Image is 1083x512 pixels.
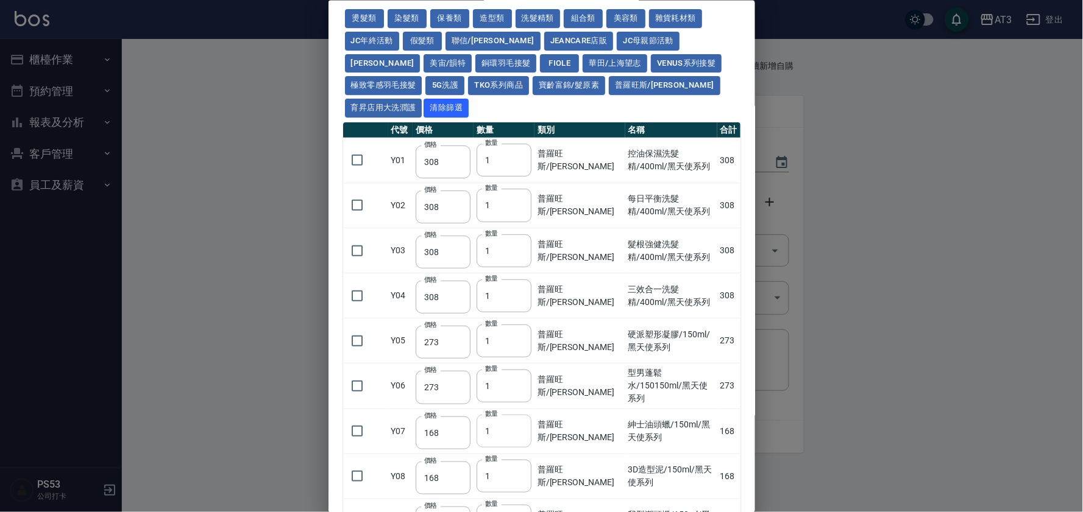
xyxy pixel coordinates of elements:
td: 普羅旺斯/[PERSON_NAME] [534,273,625,318]
td: 三效合一洗髮精/400ml/黑天使系列 [625,273,717,318]
button: 5G洗護 [425,76,464,95]
td: 普羅旺斯/[PERSON_NAME] [534,454,625,499]
label: 價格 [424,184,437,194]
button: 銅環羽毛接髮 [475,54,536,72]
th: 類別 [534,122,625,138]
td: Y08 [388,454,413,499]
td: 273 [717,363,740,408]
td: 硬派塑形凝膠/150ml/黑天使系列 [625,318,717,363]
label: 數量 [485,273,498,282]
td: 普羅旺斯/[PERSON_NAME] [534,138,625,183]
td: Y07 [388,409,413,454]
td: 控油保濕洗髮精/400ml/黑天使系列 [625,138,717,183]
td: 型男蓬鬆水/150150ml/黑天使系列 [625,363,717,408]
label: 數量 [485,228,498,237]
label: 價格 [424,500,437,510]
label: 價格 [424,410,437,419]
button: 美容類 [606,9,645,28]
td: Y03 [388,228,413,273]
button: 假髮類 [403,31,442,50]
td: Y02 [388,183,413,228]
td: 308 [717,273,740,318]
td: 308 [717,138,740,183]
button: 清除篩選 [424,99,469,117]
td: 3D造型泥/150ml/黑天使系列 [625,454,717,499]
button: 造型類 [473,9,512,28]
td: 普羅旺斯/[PERSON_NAME] [534,409,625,454]
button: 保養類 [430,9,469,28]
label: 價格 [424,275,437,284]
label: 數量 [485,183,498,192]
label: 價格 [424,139,437,149]
button: Venus系列接髮 [651,54,722,72]
button: 極致零感羽毛接髮 [345,76,422,95]
td: 髮根強健洗髮精/400ml/黑天使系列 [625,228,717,273]
label: 數量 [485,318,498,328]
label: 數量 [485,363,498,373]
button: JeanCare店販 [544,31,614,50]
td: 普羅旺斯/[PERSON_NAME] [534,318,625,363]
button: 洗髮精類 [516,9,561,28]
th: 合計 [717,122,740,138]
td: 每日平衡洗髮精/400ml/黑天使系列 [625,183,717,228]
td: 普羅旺斯/[PERSON_NAME] [534,183,625,228]
label: 價格 [424,230,437,239]
button: FIOLE [540,54,579,72]
button: JC母親節活動 [617,31,680,50]
td: Y04 [388,273,413,318]
label: 數量 [485,499,498,508]
button: TKO系列商品 [468,76,529,95]
button: 普羅旺斯/[PERSON_NAME] [609,76,720,95]
td: Y06 [388,363,413,408]
label: 數量 [485,409,498,418]
button: 寶齡富錦/髮原素 [533,76,605,95]
button: 華田/上海望志 [583,54,647,72]
button: 育昇店用大洗潤護 [345,99,422,117]
button: 燙髮類 [345,9,384,28]
td: Y05 [388,318,413,363]
td: 168 [717,409,740,454]
label: 數量 [485,454,498,463]
label: 價格 [424,455,437,465]
th: 數量 [474,122,534,138]
button: 組合類 [564,9,603,28]
td: 168 [717,454,740,499]
td: Y01 [388,138,413,183]
td: 紳士油頭蠟/150ml/黑天使系列 [625,409,717,454]
button: 聯信/[PERSON_NAME] [446,31,541,50]
th: 名稱 [625,122,717,138]
th: 價格 [413,122,474,138]
td: 308 [717,228,740,273]
button: 美宙/韻特 [424,54,472,72]
button: JC年終活動 [345,31,399,50]
label: 價格 [424,365,437,374]
label: 數量 [485,138,498,147]
td: 普羅旺斯/[PERSON_NAME] [534,363,625,408]
td: 308 [717,183,740,228]
button: [PERSON_NAME] [345,54,421,72]
th: 代號 [388,122,413,138]
td: 普羅旺斯/[PERSON_NAME] [534,228,625,273]
button: 染髮類 [388,9,427,28]
td: 273 [717,318,740,363]
label: 價格 [424,320,437,329]
button: 雜貨耗材類 [649,9,702,28]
